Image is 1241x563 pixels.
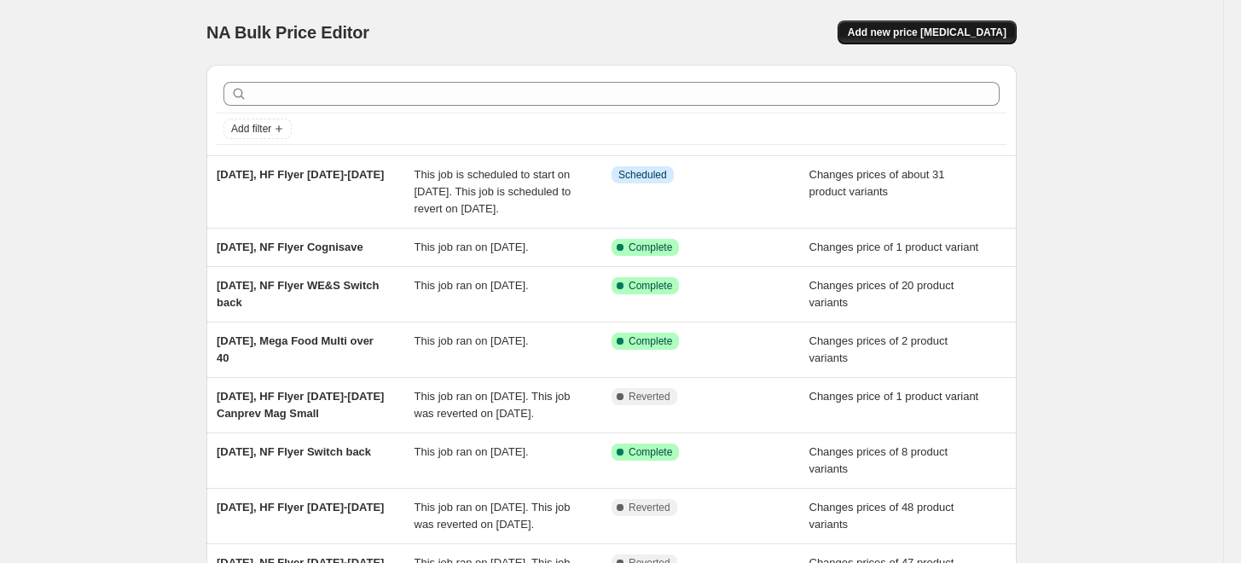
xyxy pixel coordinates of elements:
span: [DATE], NF Flyer Switch back [217,445,371,458]
span: Changes price of 1 product variant [809,241,979,253]
span: [DATE], HF Flyer [DATE]-[DATE] [217,168,384,181]
span: [DATE], Mega Food Multi over 40 [217,334,374,364]
span: NA Bulk Price Editor [206,23,369,42]
span: Scheduled [618,168,667,182]
span: Changes prices of 20 product variants [809,279,954,309]
span: This job ran on [DATE]. [415,241,529,253]
span: Complete [629,445,672,459]
span: Reverted [629,390,670,403]
span: [DATE], NF Flyer WE&S Switch back [217,279,379,309]
span: Complete [629,334,672,348]
span: This job ran on [DATE]. [415,279,529,292]
span: [DATE], HF Flyer [DATE]-[DATE] [217,501,384,514]
span: Changes prices of about 31 product variants [809,168,945,198]
span: This job ran on [DATE]. This job was reverted on [DATE]. [415,390,571,420]
span: [DATE], NF Flyer Cognisave [217,241,363,253]
button: Add filter [223,119,292,139]
span: Changes price of 1 product variant [809,390,979,403]
span: This job ran on [DATE]. This job was reverted on [DATE]. [415,501,571,531]
span: Reverted [629,501,670,514]
span: This job ran on [DATE]. [415,334,529,347]
span: Complete [629,241,672,254]
span: Add filter [231,122,271,136]
span: Add new price [MEDICAL_DATA] [848,26,1006,39]
span: Changes prices of 48 product variants [809,501,954,531]
span: [DATE], HF Flyer [DATE]-[DATE] Canprev Mag Small [217,390,384,420]
button: Add new price [MEDICAL_DATA] [838,20,1017,44]
span: Changes prices of 2 product variants [809,334,948,364]
span: Changes prices of 8 product variants [809,445,948,475]
span: Complete [629,279,672,293]
span: This job is scheduled to start on [DATE]. This job is scheduled to revert on [DATE]. [415,168,571,215]
span: This job ran on [DATE]. [415,445,529,458]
